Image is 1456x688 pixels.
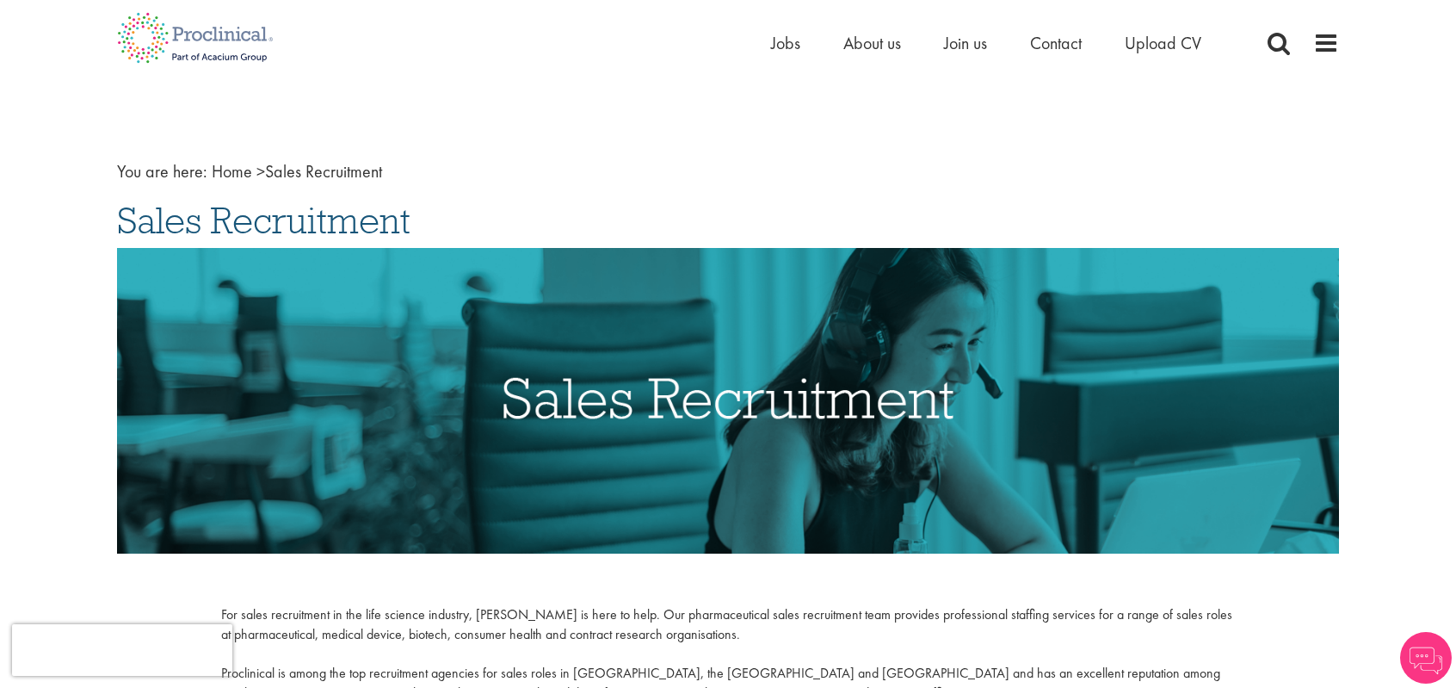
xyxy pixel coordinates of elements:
span: > [256,160,265,183]
a: Jobs [771,32,800,54]
img: Sales Recruitment [117,248,1339,554]
a: Contact [1030,32,1082,54]
span: Sales Recruitment [212,160,382,183]
span: Sales Recruitment [117,197,410,244]
a: Upload CV [1125,32,1201,54]
a: breadcrumb link to Home [212,160,252,183]
img: Chatbot [1400,632,1452,684]
a: Join us [944,32,987,54]
a: About us [843,32,901,54]
span: You are here: [117,160,207,183]
iframe: reCAPTCHA [12,624,232,676]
